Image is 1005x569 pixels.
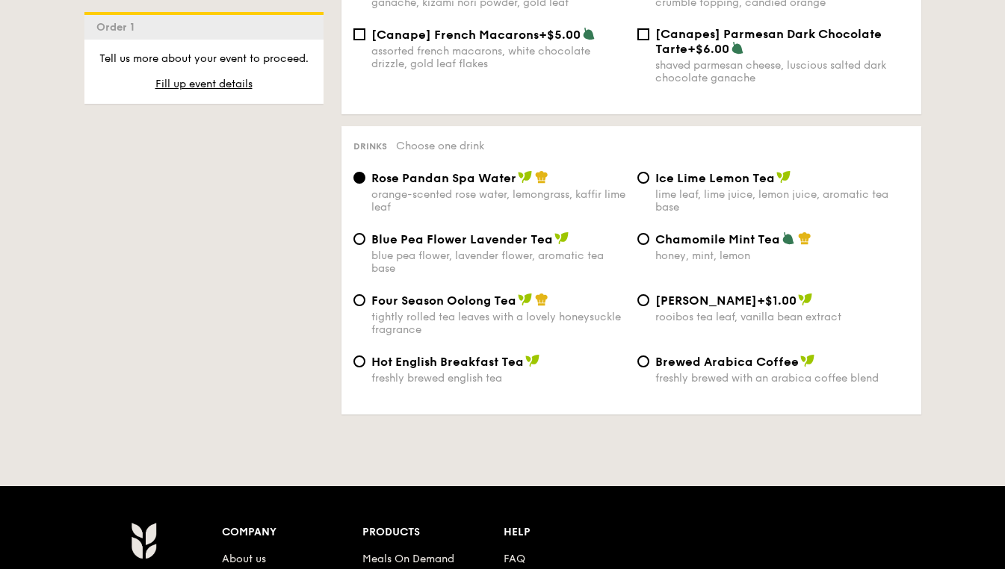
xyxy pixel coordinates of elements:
[655,171,775,185] span: Ice Lime Lemon Tea
[504,522,645,543] div: Help
[535,170,548,184] img: icon-chef-hat.a58ddaea.svg
[155,78,253,90] span: Fill up event details
[637,233,649,245] input: Chamomile Mint Teahoney, mint, lemon
[371,311,625,336] div: tightly rolled tea leaves with a lovely honeysuckle fragrance
[582,27,596,40] img: icon-vegetarian.fe4039eb.svg
[371,293,516,308] span: Four Season Oolong Tea
[518,293,533,306] img: icon-vegan.f8ff3823.svg
[757,293,797,308] span: +$1.00
[637,28,649,40] input: [Canapes] Parmesan Dark Chocolate Tarte+$6.00shaved parmesan cheese, luscious salted dark chocola...
[731,41,744,55] img: icon-vegetarian.fe4039eb.svg
[539,28,581,42] span: +$5.00
[776,170,791,184] img: icon-vegan.f8ff3823.svg
[353,294,365,306] input: Four Season Oolong Teatightly rolled tea leaves with a lovely honeysuckle fragrance
[525,354,540,367] img: icon-vegan.f8ff3823.svg
[504,553,525,565] a: FAQ
[362,553,454,565] a: Meals On Demand
[362,522,504,543] div: Products
[655,249,909,262] div: honey, mint, lemon
[222,553,266,565] a: About us
[371,188,625,214] div: orange-scented rose water, lemongrass, kaffir lime leaf
[353,355,365,367] input: Hot English Breakfast Teafreshly brewed english tea
[655,293,757,308] span: [PERSON_NAME]
[800,354,815,367] img: icon-vegan.f8ff3823.svg
[655,59,909,84] div: shaved parmesan cheese, luscious salted dark chocolate ganache
[371,45,625,70] div: assorted french macarons, white chocolate drizzle, gold leaf flakes
[655,311,909,323] div: rooibos tea leaf, vanilla bean extract
[371,249,625,275] div: blue pea flower, lavender flower, aromatic tea base
[655,188,909,214] div: lime leaf, lime juice, lemon juice, aromatic tea base
[655,232,780,246] span: Chamomile Mint Tea
[353,28,365,40] input: [Canape] French Macarons+$5.00assorted french macarons, white chocolate drizzle, gold leaf flakes
[131,522,157,559] img: AYc88T3wAAAABJRU5ErkJggg==
[655,27,882,56] span: [Canapes] Parmesan Dark Chocolate Tarte
[554,231,569,245] img: icon-vegan.f8ff3823.svg
[371,171,516,185] span: Rose Pandan Spa Water
[371,372,625,385] div: freshly brewed english tea
[687,42,729,56] span: +$6.00
[655,372,909,385] div: freshly brewed with an arabica coffee blend
[353,172,365,184] input: Rose Pandan Spa Waterorange-scented rose water, lemongrass, kaffir lime leaf
[371,355,524,369] span: Hot English Breakfast Tea
[798,293,813,306] img: icon-vegan.f8ff3823.svg
[96,21,140,34] span: Order 1
[637,294,649,306] input: [PERSON_NAME]+$1.00rooibos tea leaf, vanilla bean extract
[222,522,363,543] div: Company
[396,140,484,152] span: Choose one drink
[655,355,799,369] span: Brewed Arabica Coffee
[371,28,539,42] span: [Canape] French Macarons
[637,172,649,184] input: Ice Lime Lemon Tealime leaf, lime juice, lemon juice, aromatic tea base
[637,355,649,367] input: Brewed Arabica Coffeefreshly brewed with an arabica coffee blend
[353,141,387,152] span: Drinks
[371,232,553,246] span: Blue Pea Flower Lavender Tea
[353,233,365,245] input: Blue Pea Flower Lavender Teablue pea flower, lavender flower, aromatic tea base
[798,231,811,245] img: icon-chef-hat.a58ddaea.svg
[518,170,533,184] img: icon-vegan.f8ff3823.svg
[535,293,548,306] img: icon-chef-hat.a58ddaea.svg
[782,231,795,245] img: icon-vegetarian.fe4039eb.svg
[96,52,312,66] p: Tell us more about your event to proceed.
